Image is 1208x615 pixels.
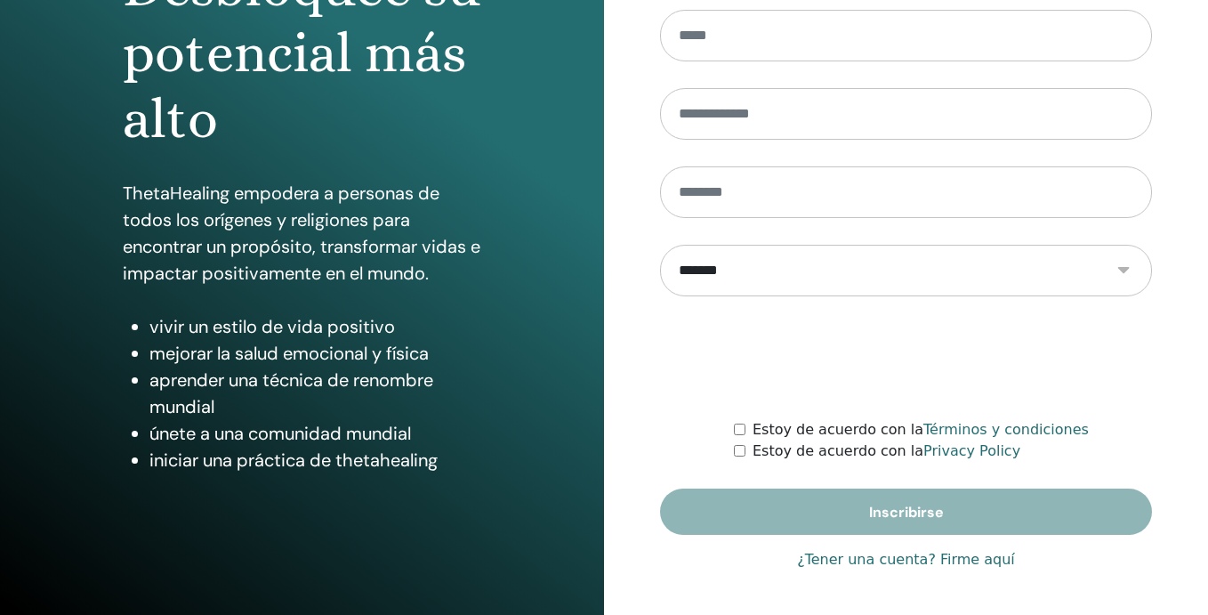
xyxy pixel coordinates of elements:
li: únete a una comunidad mundial [149,420,481,447]
iframe: reCAPTCHA [771,323,1042,392]
li: mejorar la salud emocional y física [149,340,481,367]
li: iniciar una práctica de thetahealing [149,447,481,473]
a: Privacy Policy [923,442,1020,459]
a: Términos y condiciones [923,421,1089,438]
li: vivir un estilo de vida positivo [149,313,481,340]
label: Estoy de acuerdo con la [753,419,1089,441]
li: aprender una técnica de renombre mundial [149,367,481,420]
a: ¿Tener una cuenta? Firme aquí [797,549,1015,570]
p: ThetaHealing empodera a personas de todos los orígenes y religiones para encontrar un propósito, ... [123,180,481,287]
label: Estoy de acuerdo con la [753,441,1020,462]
